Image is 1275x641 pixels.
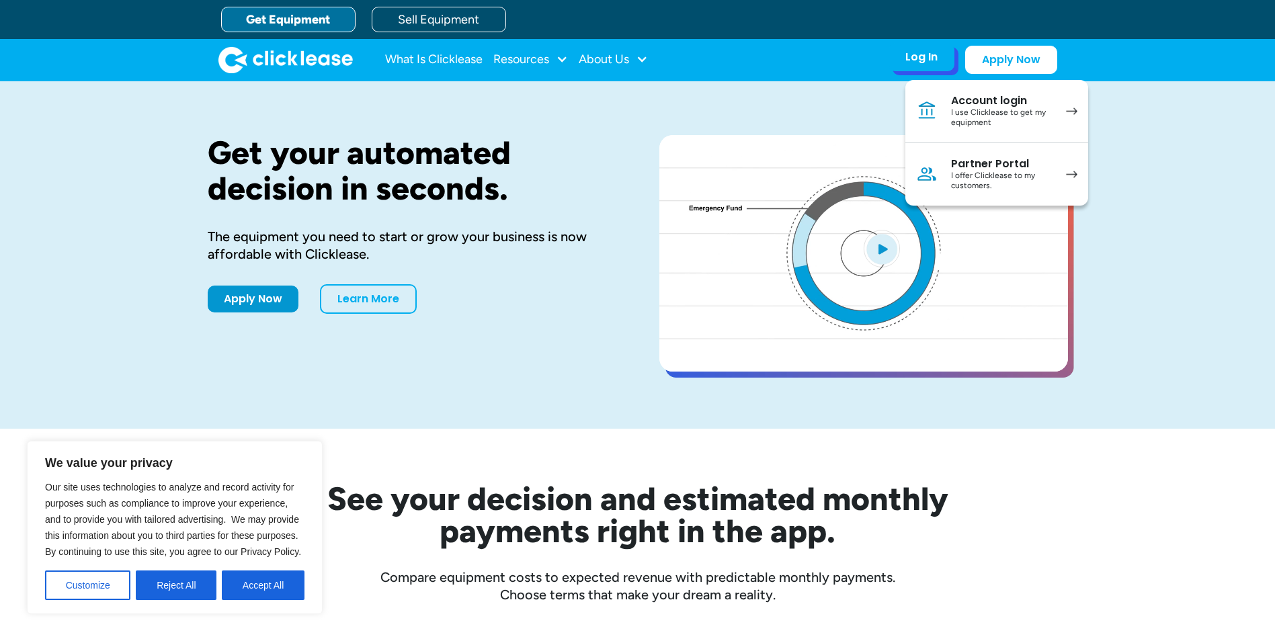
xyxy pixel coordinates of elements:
div: We value your privacy [27,441,323,614]
div: Log In [905,50,938,64]
div: Compare equipment costs to expected revenue with predictable monthly payments. Choose terms that ... [208,568,1068,603]
a: open lightbox [659,135,1068,372]
h1: Get your automated decision in seconds. [208,135,616,206]
button: Accept All [222,570,304,600]
a: What Is Clicklease [385,46,483,73]
a: home [218,46,353,73]
img: Bank icon [916,100,938,122]
img: arrow [1066,171,1077,178]
a: Learn More [320,284,417,314]
a: Account loginI use Clicklease to get my equipment [905,80,1088,143]
button: Customize [45,570,130,600]
a: Partner PortalI offer Clicklease to my customers. [905,143,1088,206]
img: Clicklease logo [218,46,353,73]
div: I offer Clicklease to my customers. [951,171,1053,191]
a: Sell Equipment [372,7,506,32]
span: Our site uses technologies to analyze and record activity for purposes such as compliance to impr... [45,482,301,557]
a: Get Equipment [221,7,356,32]
img: arrow [1066,108,1077,115]
div: I use Clicklease to get my equipment [951,108,1053,128]
button: Reject All [136,570,216,600]
div: Partner Portal [951,157,1053,171]
nav: Log In [905,80,1088,206]
div: About Us [579,46,648,73]
a: Apply Now [208,286,298,312]
div: The equipment you need to start or grow your business is now affordable with Clicklease. [208,228,616,263]
div: Account login [951,94,1053,108]
img: Person icon [916,163,938,185]
a: Apply Now [965,46,1057,74]
div: Resources [493,46,568,73]
img: Blue play button logo on a light blue circular background [864,230,900,267]
p: We value your privacy [45,455,304,471]
h2: See your decision and estimated monthly payments right in the app. [261,482,1014,547]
